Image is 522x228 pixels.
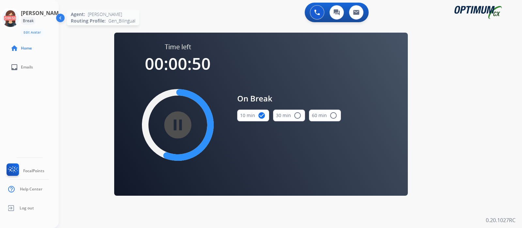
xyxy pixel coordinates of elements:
[309,110,341,121] button: 60 min
[237,93,341,104] span: On Break
[20,187,42,192] span: Help Center
[71,11,85,18] span: Agent:
[294,112,301,119] mat-icon: radio_button_unchecked
[486,216,515,224] p: 0.20.1027RC
[23,168,44,174] span: FocalPoints
[21,65,33,70] span: Emails
[10,44,18,52] mat-icon: home
[20,205,34,211] span: Log out
[258,112,266,119] mat-icon: check_circle
[273,110,305,121] button: 30 min
[10,63,18,71] mat-icon: inbox
[165,42,191,52] span: Time left
[174,121,182,129] mat-icon: pause_circle_filled
[21,9,63,17] h3: [PERSON_NAME]
[21,17,36,25] div: Break
[21,46,32,51] span: Home
[71,18,106,24] span: Routing Profile:
[5,163,44,178] a: FocalPoints
[21,29,43,36] button: Edit Avatar
[108,18,135,24] span: Gen_Bilingual
[88,11,122,18] span: [PERSON_NAME]
[330,112,337,119] mat-icon: radio_button_unchecked
[145,53,211,75] span: 00:00:50
[237,110,269,121] button: 10 min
